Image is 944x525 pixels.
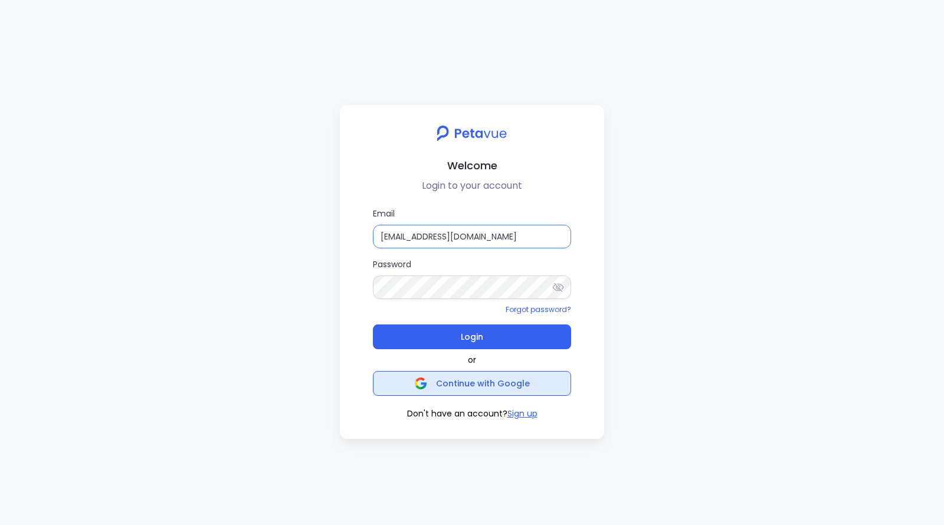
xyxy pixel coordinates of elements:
[373,207,571,248] label: Email
[506,304,571,314] a: Forgot password?
[461,329,483,345] span: Login
[349,157,595,174] h2: Welcome
[373,371,571,396] button: Continue with Google
[349,179,595,193] p: Login to your account
[507,408,537,420] button: Sign up
[373,324,571,349] button: Login
[373,258,571,298] label: Password
[407,408,507,420] span: Don't have an account?
[429,119,514,147] img: petavue logo
[373,275,571,298] input: Password
[436,378,530,389] span: Continue with Google
[373,225,571,248] input: Email
[468,354,476,366] span: or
